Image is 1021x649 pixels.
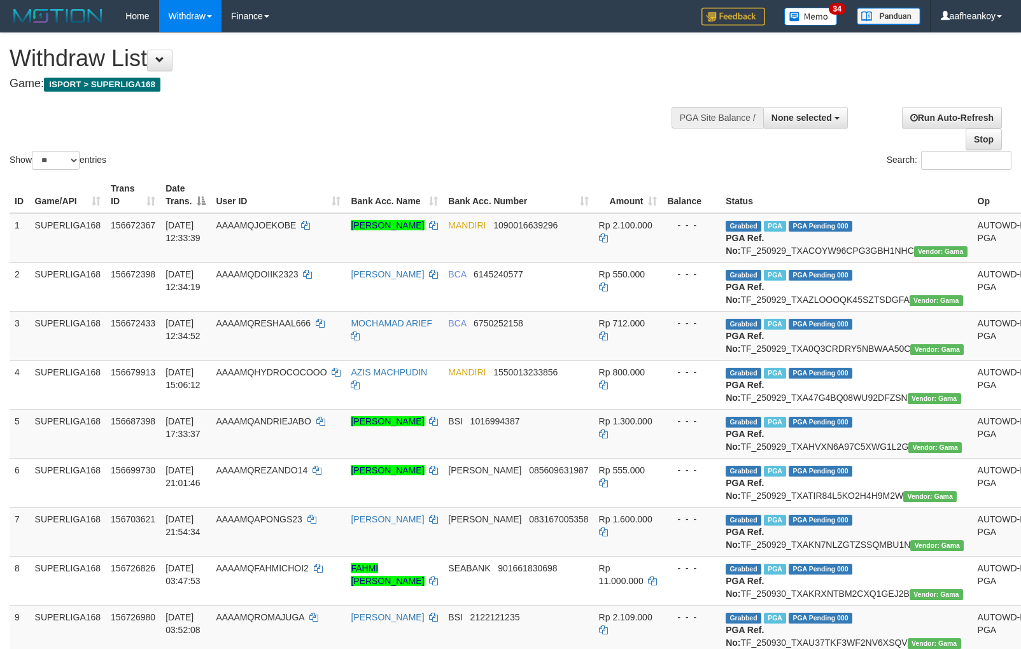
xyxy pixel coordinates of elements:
[351,318,432,328] a: MOCHAMAD ARIEF
[910,344,964,355] span: Vendor URL: https://trx31.1velocity.biz
[764,564,786,575] span: Marked by aafandaneth
[726,270,761,281] span: Grabbed
[111,514,155,524] span: 156703621
[529,465,588,475] span: Copy 085609631987 to clipboard
[829,3,846,15] span: 34
[351,269,424,279] a: [PERSON_NAME]
[165,514,201,537] span: [DATE] 21:54:34
[111,367,155,377] span: 156679913
[726,478,764,501] b: PGA Ref. No:
[726,613,761,624] span: Grabbed
[599,465,645,475] span: Rp 555.000
[10,262,30,311] td: 2
[111,269,155,279] span: 156672398
[726,576,764,599] b: PGA Ref. No:
[165,563,201,586] span: [DATE] 03:47:53
[493,367,558,377] span: Copy 1550013233856 to clipboard
[599,269,645,279] span: Rp 550.000
[216,367,327,377] span: AAAAMQHYDROCOCOOO
[908,638,961,649] span: Vendor URL: https://trx31.1velocity.biz
[165,465,201,488] span: [DATE] 21:01:46
[721,213,972,263] td: TF_250929_TXACOYW96CPG3GBH1NHC
[30,177,106,213] th: Game/API: activate to sort column ascending
[448,514,521,524] span: [PERSON_NAME]
[351,563,424,586] a: FAHMI [PERSON_NAME]
[764,417,786,428] span: Marked by aafsoycanthlai
[764,613,786,624] span: Marked by aafromsomean
[448,269,466,279] span: BCA
[908,393,961,404] span: Vendor URL: https://trx31.1velocity.biz
[726,380,764,403] b: PGA Ref. No:
[599,416,652,426] span: Rp 1.300.000
[160,177,211,213] th: Date Trans.: activate to sort column descending
[10,6,106,25] img: MOTION_logo.png
[721,556,972,605] td: TF_250930_TXAKRXNTBM2CXQ1GEJ2B
[30,507,106,556] td: SUPERLIGA168
[498,563,557,573] span: Copy 901661830698 to clipboard
[726,331,764,354] b: PGA Ref. No:
[726,282,764,305] b: PGA Ref. No:
[216,269,298,279] span: AAAAMQDOIIK2323
[789,564,852,575] span: PGA Pending
[910,295,963,306] span: Vendor URL: https://trx31.1velocity.biz
[165,612,201,635] span: [DATE] 03:52:08
[443,177,593,213] th: Bank Acc. Number: activate to sort column ascending
[30,360,106,409] td: SUPERLIGA168
[448,220,486,230] span: MANDIRI
[216,514,302,524] span: AAAAMQAPONGS23
[351,514,424,524] a: [PERSON_NAME]
[789,319,852,330] span: PGA Pending
[10,78,668,90] h4: Game:
[165,220,201,243] span: [DATE] 12:33:39
[726,429,764,452] b: PGA Ref. No:
[30,458,106,507] td: SUPERLIGA168
[351,367,427,377] a: AZIS MACHPUDIN
[763,107,848,129] button: None selected
[10,360,30,409] td: 4
[111,220,155,230] span: 156672367
[667,219,715,232] div: - - -
[726,625,764,648] b: PGA Ref. No:
[721,409,972,458] td: TF_250929_TXAHVXN6A97C5XWG1L2G
[111,318,155,328] span: 156672433
[216,416,311,426] span: AAAAMQANDRIEJABO
[493,220,558,230] span: Copy 1090016639296 to clipboard
[701,8,765,25] img: Feedback.jpg
[667,268,715,281] div: - - -
[30,311,106,360] td: SUPERLIGA168
[921,151,1011,170] input: Search:
[529,514,588,524] span: Copy 083167005358 to clipboard
[789,466,852,477] span: PGA Pending
[216,318,311,328] span: AAAAMQRESHAAL666
[667,415,715,428] div: - - -
[784,8,838,25] img: Button%20Memo.svg
[30,556,106,605] td: SUPERLIGA168
[448,563,490,573] span: SEABANK
[448,612,463,622] span: BSI
[30,409,106,458] td: SUPERLIGA168
[764,270,786,281] span: Marked by aafsoycanthlai
[216,220,296,230] span: AAAAMQJOEKOBE
[111,465,155,475] span: 156699730
[599,563,644,586] span: Rp 11.000.000
[914,246,968,257] span: Vendor URL: https://trx31.1velocity.biz
[32,151,80,170] select: Showentries
[448,367,486,377] span: MANDIRI
[764,368,786,379] span: Marked by aafsengchandara
[111,416,155,426] span: 156687398
[10,556,30,605] td: 8
[726,417,761,428] span: Grabbed
[789,368,852,379] span: PGA Pending
[211,177,346,213] th: User ID: activate to sort column ascending
[10,46,668,71] h1: Withdraw List
[726,221,761,232] span: Grabbed
[726,233,764,256] b: PGA Ref. No:
[10,311,30,360] td: 3
[10,151,106,170] label: Show entries
[764,221,786,232] span: Marked by aafsengchandara
[351,416,424,426] a: [PERSON_NAME]
[599,220,652,230] span: Rp 2.100.000
[165,269,201,292] span: [DATE] 12:34:19
[599,514,652,524] span: Rp 1.600.000
[667,562,715,575] div: - - -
